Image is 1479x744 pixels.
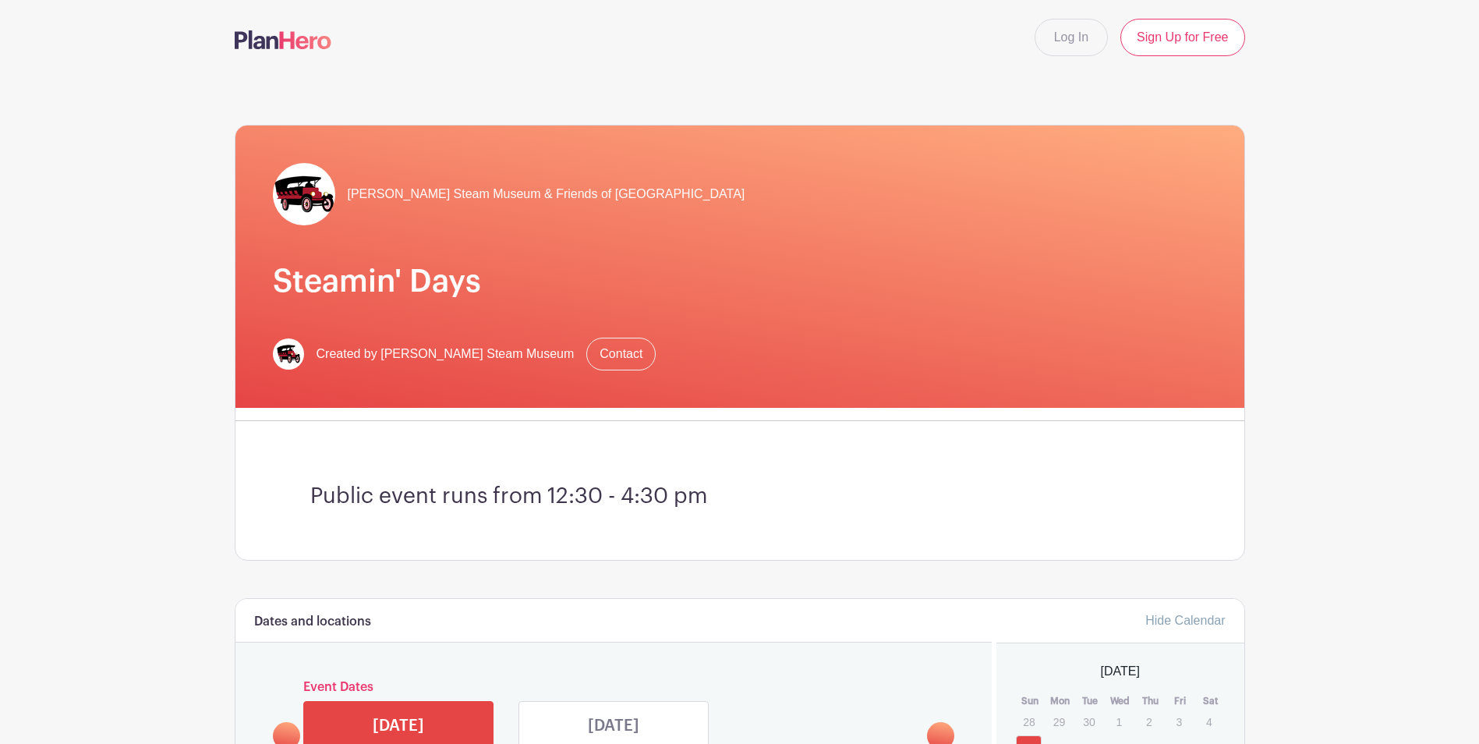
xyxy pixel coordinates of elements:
[1166,710,1192,734] p: 3
[1135,693,1166,709] th: Thu
[1046,693,1076,709] th: Mon
[235,30,331,49] img: logo-507f7623f17ff9eddc593b1ce0a138ce2505c220e1c5a4e2b4648c50719b7d32.svg
[1120,19,1244,56] a: Sign Up for Free
[348,185,745,204] span: [PERSON_NAME] Steam Museum & Friends of [GEOGRAPHIC_DATA]
[1106,693,1136,709] th: Wed
[1136,710,1162,734] p: 2
[1076,710,1102,734] p: 30
[1015,693,1046,709] th: Sun
[1075,693,1106,709] th: Tue
[273,163,335,225] img: FINAL_LOGOS-15.jpg
[586,338,656,370] a: Contact
[1101,662,1140,681] span: [DATE]
[1106,710,1132,734] p: 1
[1035,19,1108,56] a: Log In
[273,338,304,370] img: FINAL_LOGOS-15.jpg
[300,680,928,695] h6: Event Dates
[273,263,1207,300] h1: Steamin' Days
[1166,693,1196,709] th: Fri
[1145,614,1225,627] a: Hide Calendar
[317,345,575,363] span: Created by [PERSON_NAME] Steam Museum
[254,615,371,629] h6: Dates and locations
[1196,710,1222,734] p: 4
[1195,693,1226,709] th: Sat
[1016,710,1042,734] p: 28
[310,484,1169,510] h3: Public event runs from 12:30 - 4:30 pm
[1046,710,1072,734] p: 29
